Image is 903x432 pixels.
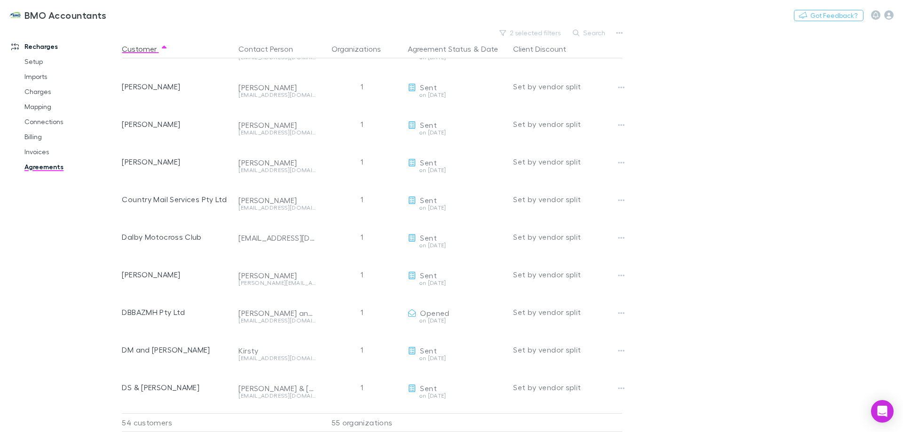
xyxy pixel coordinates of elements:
span: Sent [420,196,436,204]
a: Agreements [15,159,127,174]
div: on [DATE] [408,318,506,323]
div: 1 [319,218,404,256]
button: Search [568,27,611,39]
div: Dalby Motocross Club [122,218,231,256]
div: DM and [PERSON_NAME] [122,331,231,369]
button: 2 selected filters [495,27,566,39]
div: [EMAIL_ADDRESS][DOMAIN_NAME] [238,92,316,98]
div: [EMAIL_ADDRESS][DOMAIN_NAME] [238,233,316,243]
div: 1 [319,181,404,218]
div: Set by vendor split [513,181,622,218]
div: Set by vendor split [513,143,622,181]
button: Got Feedback? [794,10,863,21]
div: on [DATE] [408,205,506,211]
div: Set by vendor split [513,293,622,331]
button: Organizations [332,39,392,58]
a: BMO Accountants [4,4,112,26]
div: Set by vendor split [513,68,622,105]
div: on [DATE] [408,393,506,399]
div: Set by vendor split [513,256,622,293]
div: DS & [PERSON_NAME] [122,369,231,406]
div: on [DATE] [408,243,506,248]
div: on [DATE] [408,130,506,135]
span: Sent [420,346,436,355]
button: Date [481,39,498,58]
button: Contact Person [238,39,304,58]
a: Mapping [15,99,127,114]
a: Charges [15,84,127,99]
div: DBBAZMH Pty Ltd [122,293,231,331]
div: [PERSON_NAME] [238,158,316,167]
button: Client Discount [513,39,578,58]
h3: BMO Accountants [24,9,107,21]
div: [PERSON_NAME] [122,105,231,143]
div: Country Mail Services Pty Ltd [122,181,231,218]
a: Recharges [2,39,127,54]
div: 1 [319,105,404,143]
a: Imports [15,69,127,84]
div: [EMAIL_ADDRESS][DOMAIN_NAME] [238,167,316,173]
div: [PERSON_NAME] [122,256,231,293]
div: [PERSON_NAME] and [PERSON_NAME] [238,308,316,318]
div: Set by vendor split [513,218,622,256]
button: Customer [122,39,168,58]
span: Sent [420,83,436,92]
div: [PERSON_NAME] [122,143,231,181]
a: Billing [15,129,127,144]
div: 1 [319,369,404,406]
div: 1 [319,68,404,105]
div: 1 [319,256,404,293]
span: Sent [420,120,436,129]
div: [PERSON_NAME][EMAIL_ADDRESS][DOMAIN_NAME] [238,280,316,286]
div: Set by vendor split [513,105,622,143]
div: 54 customers [122,413,235,432]
div: [PERSON_NAME] [238,196,316,205]
div: [EMAIL_ADDRESS][DOMAIN_NAME] [238,318,316,323]
div: [PERSON_NAME] [238,271,316,280]
div: 1 [319,331,404,369]
div: [EMAIL_ADDRESS][DOMAIN_NAME] [238,355,316,361]
div: [PERSON_NAME] [122,68,231,105]
span: Sent [420,233,436,242]
span: Sent [420,384,436,393]
div: on [DATE] [408,280,506,286]
div: on [DATE] [408,92,506,98]
span: Sent [420,158,436,167]
div: [PERSON_NAME] & [PERSON_NAME] [238,384,316,393]
div: Open Intercom Messenger [871,400,894,423]
div: [PERSON_NAME] [238,83,316,92]
div: on [DATE] [408,355,506,361]
div: [EMAIL_ADDRESS][DOMAIN_NAME] [238,393,316,399]
div: on [DATE] [408,167,506,173]
div: Set by vendor split [513,331,622,369]
div: & [408,39,506,58]
div: [PERSON_NAME] [238,120,316,130]
a: Connections [15,114,127,129]
div: 1 [319,143,404,181]
div: 1 [319,293,404,331]
div: 55 organizations [319,413,404,432]
a: Setup [15,54,127,69]
div: Set by vendor split [513,369,622,406]
a: Invoices [15,144,127,159]
img: BMO Accountants's Logo [9,9,21,21]
div: [EMAIL_ADDRESS][DOMAIN_NAME] [238,130,316,135]
button: Agreement Status [408,39,471,58]
span: Opened [420,308,449,317]
div: [EMAIL_ADDRESS][DOMAIN_NAME] [238,205,316,211]
div: Kirsty [238,346,316,355]
span: Sent [420,271,436,280]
